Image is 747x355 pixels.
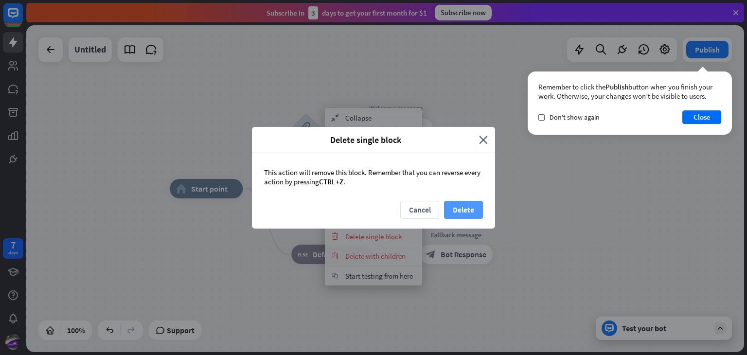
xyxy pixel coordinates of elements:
[605,82,628,91] span: Publish
[259,134,472,145] span: Delete single block
[682,110,721,124] button: Close
[400,201,439,219] button: Cancel
[8,4,37,33] button: Open LiveChat chat widget
[444,201,483,219] button: Delete
[479,134,488,145] i: close
[252,153,495,201] div: This action will remove this block. Remember that you can reverse every action by pressing .
[319,177,343,186] span: CTRL+Z
[550,113,600,122] span: Don't show again
[538,82,721,101] div: Remember to click the button when you finish your work. Otherwise, your changes won’t be visible ...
